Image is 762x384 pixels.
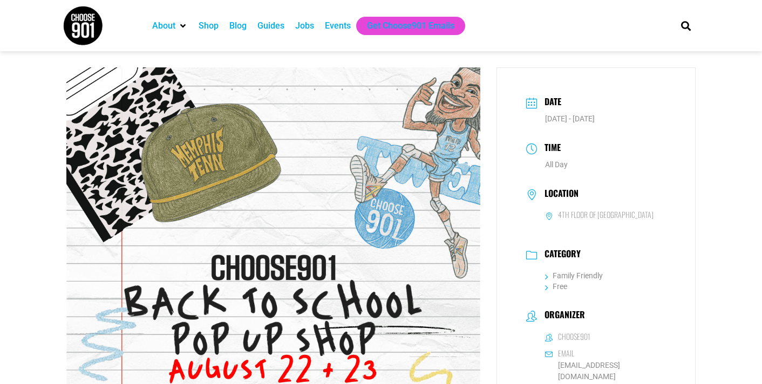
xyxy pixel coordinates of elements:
[539,249,581,262] h3: Category
[152,19,175,32] a: About
[199,19,219,32] a: Shop
[539,95,561,111] h3: Date
[558,210,654,220] h6: 4th floor of [GEOGRAPHIC_DATA]
[539,188,579,201] h3: Location
[229,19,247,32] a: Blog
[257,19,284,32] a: Guides
[545,360,666,382] a: [EMAIL_ADDRESS][DOMAIN_NAME]
[558,348,574,358] h6: Email
[545,271,603,280] a: Family Friendly
[147,17,193,35] div: About
[325,19,351,32] a: Events
[545,282,567,291] a: Free
[545,114,595,123] span: [DATE] - [DATE]
[367,19,454,32] a: Get Choose901 Emails
[545,160,568,169] abbr: All Day
[295,19,314,32] a: Jobs
[539,141,561,156] h3: Time
[677,17,695,35] div: Search
[147,17,663,35] nav: Main nav
[558,332,590,341] h6: Choose901
[539,310,585,323] h3: Organizer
